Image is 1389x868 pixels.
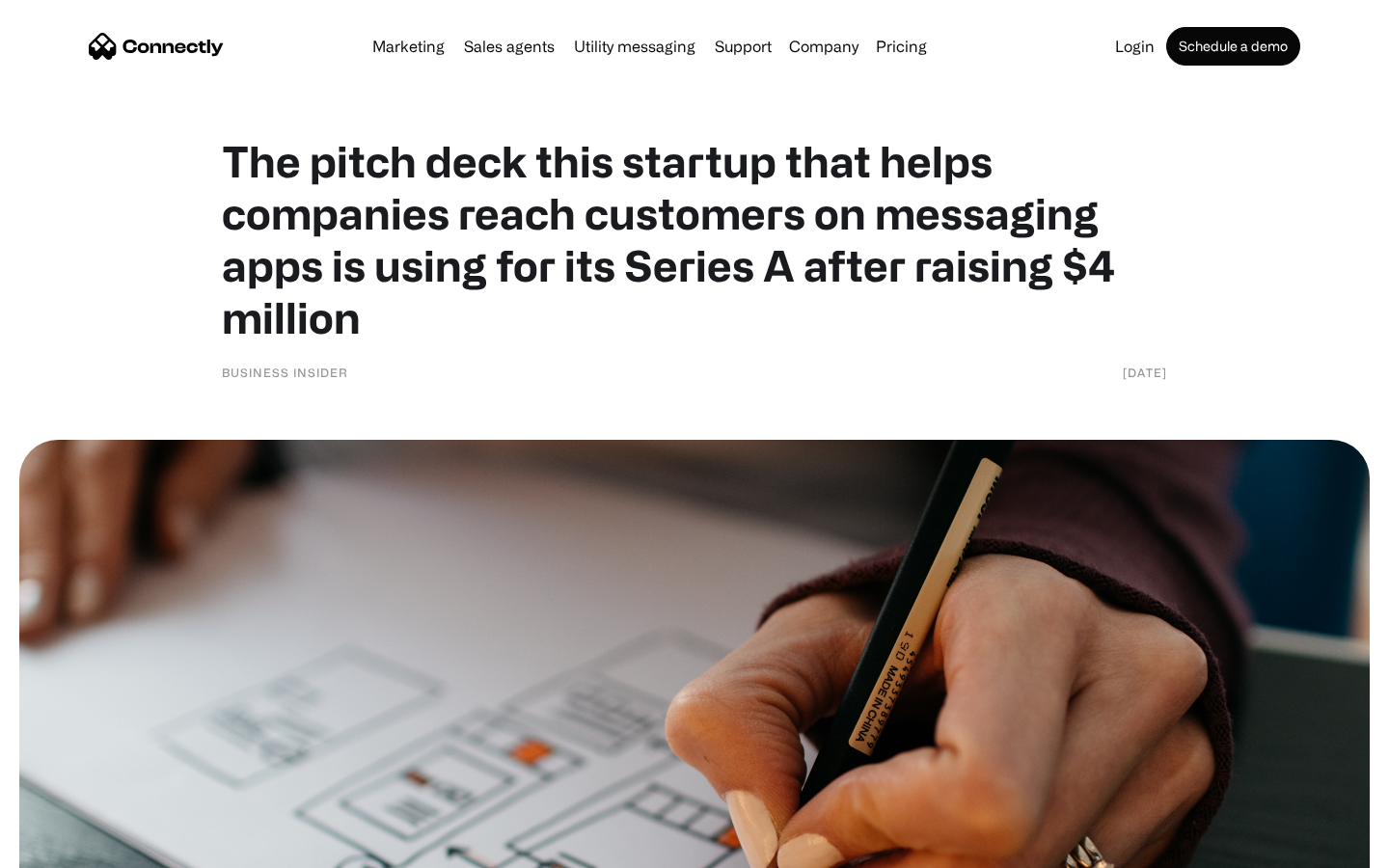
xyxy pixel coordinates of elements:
[1166,27,1300,66] a: Schedule a demo
[868,39,935,54] a: Pricing
[1123,363,1167,382] div: [DATE]
[1107,39,1162,54] a: Login
[707,39,779,54] a: Support
[39,834,116,861] ul: Language list
[456,39,562,54] a: Sales agents
[222,363,348,382] div: Business Insider
[222,135,1167,343] h1: The pitch deck this startup that helps companies reach customers on messaging apps is using for i...
[365,39,452,54] a: Marketing
[789,33,858,60] div: Company
[19,834,116,861] aside: Language selected: English
[566,39,703,54] a: Utility messaging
